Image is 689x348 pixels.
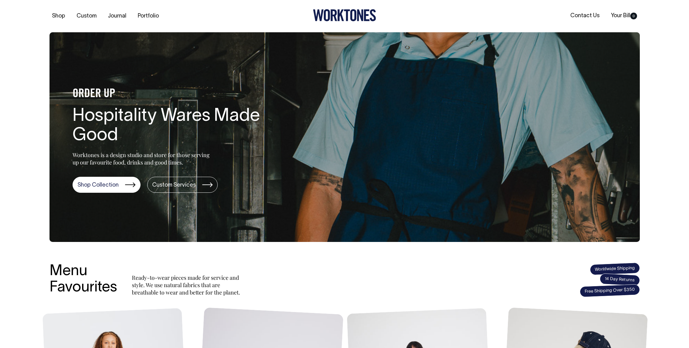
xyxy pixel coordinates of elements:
a: Journal [105,11,129,21]
a: Shop Collection [73,177,141,193]
a: Contact Us [568,11,602,21]
span: 0 [630,13,637,19]
h1: Hospitality Wares Made Good [73,107,269,146]
p: Ready-to-wear pieces made for service and style. We use natural fabrics that are breathable to we... [132,274,243,296]
a: Shop [49,11,68,21]
h3: Menu Favourites [49,263,117,296]
a: Portfolio [135,11,161,21]
span: Free Shipping Over $350 [580,284,640,297]
a: Custom [74,11,99,21]
p: Worktones is a design studio and store for those serving up our favourite food, drinks and good t... [73,151,212,166]
a: Custom Services [147,177,218,193]
span: Worldwide Shipping [590,262,640,275]
h4: ORDER UP [73,88,269,101]
span: 14 Day Returns [600,273,640,286]
a: Your Bill0 [608,11,640,21]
